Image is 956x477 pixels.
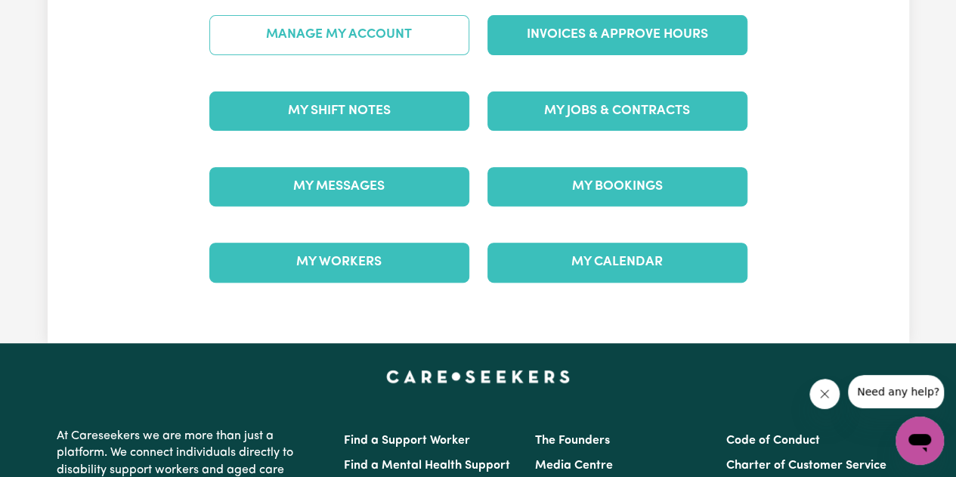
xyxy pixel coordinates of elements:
a: My Workers [209,243,469,282]
a: My Messages [209,167,469,206]
a: Charter of Customer Service [726,460,886,472]
iframe: Message from company [848,375,944,410]
a: My Shift Notes [209,91,469,131]
a: The Founders [535,435,610,447]
iframe: Close message [809,379,842,411]
iframe: Button to launch messaging window [896,417,944,465]
a: Careseekers home page [386,370,570,383]
a: Invoices & Approve Hours [487,15,747,54]
a: My Jobs & Contracts [487,91,747,131]
a: Find a Support Worker [344,435,470,447]
a: My Bookings [487,167,747,206]
a: Media Centre [535,460,613,472]
a: My Calendar [487,243,747,282]
a: Manage My Account [209,15,469,54]
a: Code of Conduct [726,435,820,447]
